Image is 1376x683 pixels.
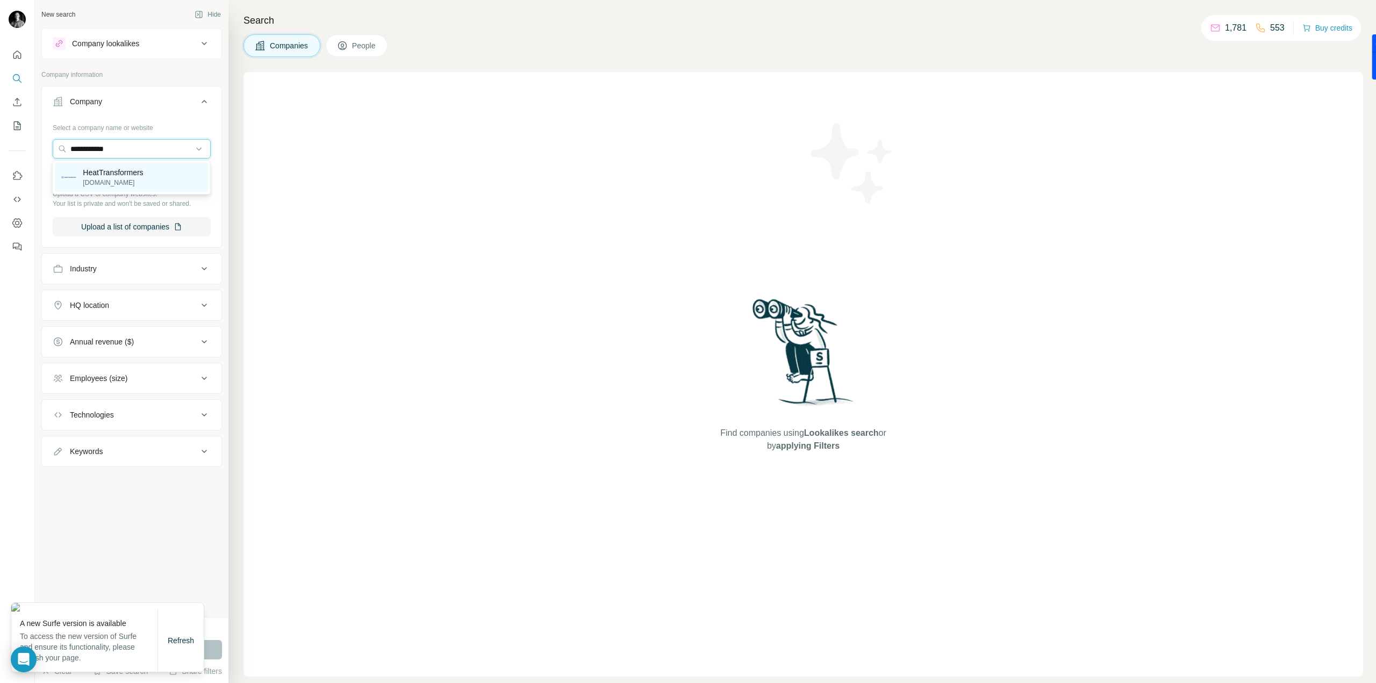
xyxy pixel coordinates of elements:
[243,13,1363,28] h4: Search
[42,89,221,119] button: Company
[11,646,37,672] div: Open Intercom Messenger
[9,237,26,256] button: Feedback
[70,336,134,347] div: Annual revenue ($)
[9,69,26,88] button: Search
[168,636,194,645] span: Refresh
[70,446,103,457] div: Keywords
[1225,21,1246,34] p: 1,781
[9,116,26,135] button: My lists
[53,217,211,236] button: Upload a list of companies
[42,329,221,355] button: Annual revenue ($)
[270,40,309,51] span: Companies
[42,438,221,464] button: Keywords
[11,603,204,612] img: 6442046a-7ce0-4576-8c22-90a011b36fcb
[42,31,221,56] button: Company lookalikes
[70,409,114,420] div: Technologies
[9,166,26,185] button: Use Surfe on LinkedIn
[53,199,211,209] p: Your list is private and won't be saved or shared.
[804,115,900,212] img: Surfe Illustration - Stars
[72,38,139,49] div: Company lookalikes
[53,119,211,133] div: Select a company name or website
[9,92,26,112] button: Enrich CSV
[160,631,202,650] button: Refresh
[42,256,221,282] button: Industry
[83,167,143,178] p: HeatTransformers
[776,441,840,450] span: applying Filters
[41,70,222,80] p: Company information
[20,618,157,629] p: A new Surfe version is available
[804,428,879,437] span: Lookalikes search
[41,10,75,19] div: New search
[42,365,221,391] button: Employees (size)
[187,6,228,23] button: Hide
[717,427,889,452] span: Find companies using or by
[70,263,97,274] div: Industry
[70,373,127,384] div: Employees (size)
[9,213,26,233] button: Dashboard
[83,178,143,188] p: [DOMAIN_NAME]
[1302,20,1352,35] button: Buy credits
[352,40,377,51] span: People
[9,45,26,64] button: Quick start
[20,631,157,663] p: To access the new version of Surfe and ensure its functionality, please refresh your page.
[42,402,221,428] button: Technologies
[61,176,76,179] img: HeatTransformers
[70,96,102,107] div: Company
[748,296,859,416] img: Surfe Illustration - Woman searching with binoculars
[42,292,221,318] button: HQ location
[9,190,26,209] button: Use Surfe API
[1270,21,1285,34] p: 553
[9,11,26,28] img: Avatar
[70,300,109,311] div: HQ location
